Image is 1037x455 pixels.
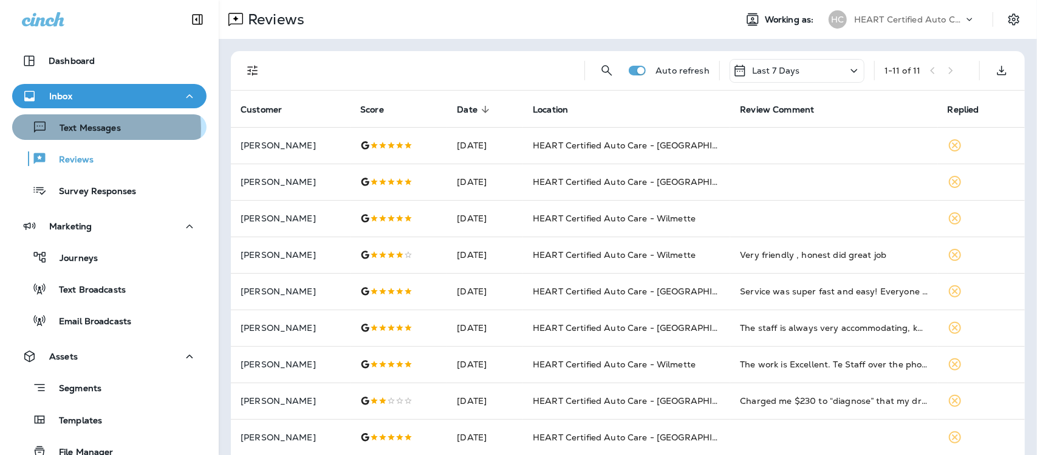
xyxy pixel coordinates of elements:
[740,105,814,115] span: Review Comment
[12,276,207,302] button: Text Broadcasts
[12,407,207,432] button: Templates
[47,186,136,198] p: Survey Responses
[241,287,341,296] p: [PERSON_NAME]
[47,155,94,166] p: Reviews
[457,105,477,115] span: Date
[740,358,928,370] div: The work is Excellent. Te Staff over the phone to the visit to drop the car off were Professional...
[241,359,341,369] p: [PERSON_NAME]
[740,249,928,261] div: Very friendly , honest did great job
[740,322,928,334] div: The staff is always very accommodating, knowledgeable, and honestly pretty entertaining. They def...
[447,346,523,383] td: [DATE]
[533,322,751,333] span: HEART Certified Auto Care - [GEOGRAPHIC_DATA]
[533,104,584,115] span: Location
[533,359,696,370] span: HEART Certified Auto Care - Wilmette
[12,146,207,172] button: Reviews
[655,66,710,75] p: Auto refresh
[447,127,523,164] td: [DATE]
[12,84,207,108] button: Inbox
[447,310,523,346] td: [DATE]
[47,253,98,265] p: Journeys
[447,237,523,273] td: [DATE]
[49,91,72,101] p: Inbox
[360,105,384,115] span: Score
[854,15,963,24] p: HEART Certified Auto Care
[47,285,126,296] p: Text Broadcasts
[885,66,920,75] div: 1 - 11 of 11
[990,58,1014,83] button: Export as CSV
[12,214,207,238] button: Marketing
[740,104,830,115] span: Review Comment
[241,58,265,83] button: Filters
[12,49,207,73] button: Dashboard
[49,352,78,361] p: Assets
[241,323,341,333] p: [PERSON_NAME]
[12,114,207,140] button: Text Messages
[595,58,619,83] button: Search Reviews
[533,432,751,443] span: HEART Certified Auto Care - [GEOGRAPHIC_DATA]
[948,104,995,115] span: Replied
[533,249,696,260] span: HEART Certified Auto Care - Wilmette
[241,250,341,260] p: [PERSON_NAME]
[47,383,101,395] p: Segments
[241,214,341,223] p: [PERSON_NAME]
[752,66,800,75] p: Last 7 Days
[740,395,928,407] div: Charged me $230 to “diagnose” that my driver side window would go up!
[533,395,751,406] span: HEART Certified Auto Care - [GEOGRAPHIC_DATA]
[47,316,131,328] p: Email Broadcasts
[12,375,207,401] button: Segments
[360,104,400,115] span: Score
[241,396,341,406] p: [PERSON_NAME]
[241,104,298,115] span: Customer
[241,432,341,442] p: [PERSON_NAME]
[47,123,121,134] p: Text Messages
[533,213,696,224] span: HEART Certified Auto Care - Wilmette
[447,164,523,200] td: [DATE]
[447,383,523,419] td: [DATE]
[241,105,282,115] span: Customer
[533,176,751,187] span: HEART Certified Auto Care - [GEOGRAPHIC_DATA]
[12,308,207,333] button: Email Broadcasts
[447,200,523,237] td: [DATE]
[49,56,95,66] p: Dashboard
[12,245,207,270] button: Journeys
[457,104,493,115] span: Date
[12,344,207,369] button: Assets
[241,177,341,187] p: [PERSON_NAME]
[241,141,341,150] p: [PERSON_NAME]
[49,221,92,231] p: Marketing
[1003,9,1025,30] button: Settings
[12,178,207,203] button: Survey Responses
[47,415,102,427] p: Templates
[948,105,979,115] span: Replied
[533,140,751,151] span: HEART Certified Auto Care - [GEOGRAPHIC_DATA]
[533,286,751,297] span: HEART Certified Auto Care - [GEOGRAPHIC_DATA]
[533,105,568,115] span: Location
[447,273,523,310] td: [DATE]
[180,7,214,32] button: Collapse Sidebar
[829,10,847,29] div: HC
[740,285,928,297] div: Service was super fast and easy! Everyone was very friendly and accommodating. Will definitely be...
[243,10,304,29] p: Reviews
[765,15,816,25] span: Working as:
